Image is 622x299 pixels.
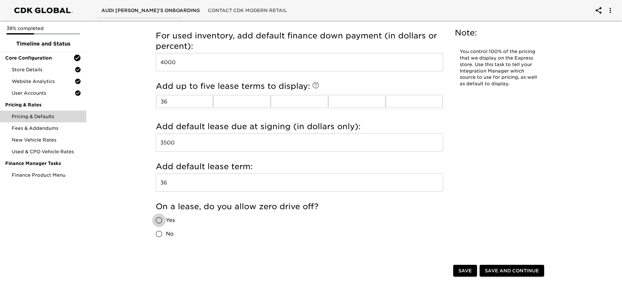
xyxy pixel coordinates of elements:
span: Finance Manager Tasks [5,160,81,167]
span: User Accounts [12,90,75,96]
button: Save and Continue [480,265,544,277]
button: account of current user [591,3,606,18]
span: Core Configuration [5,55,73,61]
button: Save [453,265,477,277]
input: Example: $5000 or 25% [156,53,443,71]
h5: Add default lease due at signing (in dollars only): [156,121,443,132]
span: Finance Product Menu [12,172,81,178]
p: 38% completed [7,25,80,32]
span: Audi [PERSON_NAME]'s Onboarding [101,7,200,15]
input: Example: $3500 [156,133,443,152]
span: Save and Continue [485,267,539,275]
h5: On a lease, do you allow zero drive off? [156,201,443,212]
span: Pricing & Defaults [12,113,81,120]
span: Used & CPO Vehicle Rates [12,148,81,155]
p: You control 100% of the pricing that we display on the Express store. Use this task to tell your ... [460,48,538,87]
span: Pricing & Rates [5,102,81,108]
h5: Add up to five lease terms to display: [156,81,443,91]
h5: Add default lease term: [156,161,443,172]
h5: Note: [455,28,543,38]
span: No [166,230,174,238]
button: account of current user [602,3,618,18]
input: Example: 36 months [156,173,443,192]
span: Contact CDK Modern Retail [208,7,287,15]
span: Website Analytics [12,78,75,85]
h5: For used inventory, add default finance down payment (in dollars or percent): [156,31,443,51]
span: Save [458,267,472,275]
span: Yes [166,216,175,224]
span: Fees & Addendums [12,125,81,131]
span: Store Details [12,66,75,73]
span: Timeline and Status [5,40,81,48]
span: New Vehicle Rates [12,137,81,143]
